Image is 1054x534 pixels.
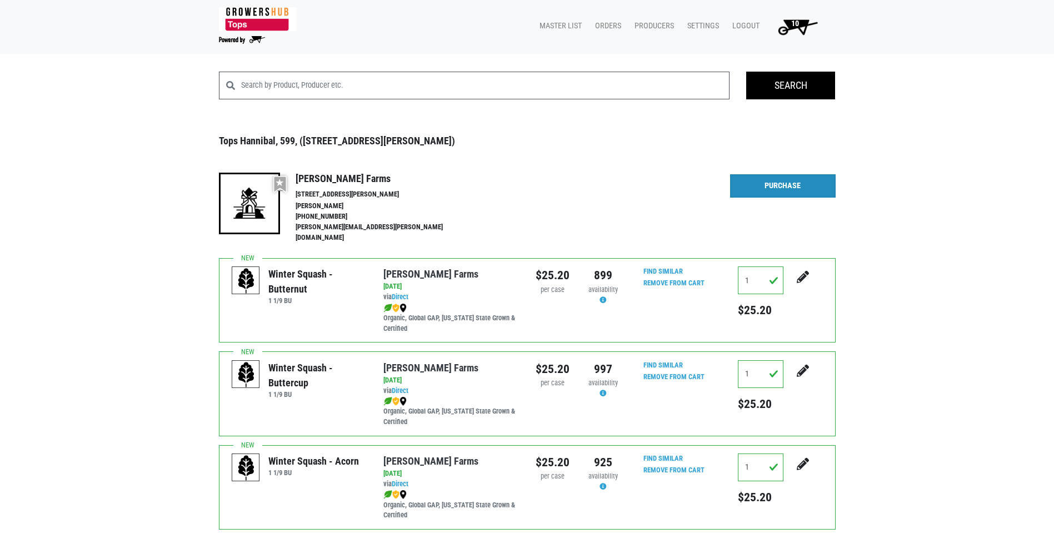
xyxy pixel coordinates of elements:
[392,397,399,406] img: safety-e55c860ca8c00a9c171001a62a92dabd.png
[241,72,730,99] input: Search by Product, Producer etc.
[383,468,518,479] div: [DATE]
[232,267,260,295] img: placeholder-variety-43d6402dacf2d531de610a020419775a.svg
[383,303,518,334] div: Organic, Global GAP, [US_STATE] State Grown & Certified
[399,397,407,406] img: map_marker-0e94453035b3232a4d21701695807de9.png
[678,16,723,37] a: Settings
[383,455,478,467] a: [PERSON_NAME] Farms
[219,135,836,147] h3: Tops Hannibal, 599, ([STREET_ADDRESS][PERSON_NAME])
[268,390,367,399] h6: 1 1/9 BU
[531,16,586,37] a: Master List
[219,36,265,44] img: Powered by Big Wheelbarrow
[383,362,478,374] a: [PERSON_NAME] Farms
[268,266,367,296] div: Winter Squash - Butternut
[383,386,518,396] div: via
[536,378,570,389] div: per case
[296,201,467,211] li: [PERSON_NAME]
[383,490,392,499] img: leaf-e5c59151409436ccce96b2ca1b28e03c.png
[738,266,783,294] input: Qty
[738,397,783,411] h5: $25.20
[268,468,359,477] h6: 1 1/9 BU
[383,375,518,386] div: [DATE]
[791,19,799,28] span: 10
[586,454,620,471] div: 925
[232,361,260,389] img: placeholder-variety-43d6402dacf2d531de610a020419775a.svg
[738,454,783,481] input: Qty
[764,16,827,38] a: 10
[588,472,618,480] span: availability
[536,285,570,295] div: per case
[268,454,359,468] div: Winter Squash - Acorn
[536,360,570,378] div: $25.20
[296,173,467,185] h4: [PERSON_NAME] Farms
[232,454,260,482] img: placeholder-variety-43d6402dacf2d531de610a020419775a.svg
[268,360,367,390] div: Winter Squash - Buttercup
[723,16,764,37] a: Logout
[626,16,678,37] a: Producers
[296,189,467,200] li: [STREET_ADDRESS][PERSON_NAME]
[383,268,478,280] a: [PERSON_NAME] Farms
[773,16,822,38] img: Cart
[296,222,467,243] li: [PERSON_NAME][EMAIL_ADDRESS][PERSON_NAME][DOMAIN_NAME]
[392,293,408,301] a: Direct
[392,490,399,499] img: safety-e55c860ca8c00a9c171001a62a92dabd.png
[738,303,783,318] h5: $25.20
[536,454,570,471] div: $25.20
[738,490,783,505] h5: $25.20
[383,397,392,406] img: leaf-e5c59151409436ccce96b2ca1b28e03c.png
[637,464,711,477] input: Remove From Cart
[399,304,407,313] img: map_marker-0e94453035b3232a4d21701695807de9.png
[738,360,783,388] input: Qty
[268,296,367,305] h6: 1 1/9 BU
[536,471,570,482] div: per case
[586,16,626,37] a: Orders
[536,266,570,284] div: $25.20
[392,304,399,313] img: safety-e55c860ca8c00a9c171001a62a92dabd.png
[730,174,836,198] a: Purchase
[219,7,296,31] img: 279edf242af8f9d49a69d9d2afa010fb.png
[643,267,683,275] a: Find Similar
[392,386,408,395] a: Direct
[383,292,518,303] div: via
[383,490,518,521] div: Organic, Global GAP, [US_STATE] State Grown & Certified
[643,454,683,462] a: Find Similar
[296,211,467,222] li: [PHONE_NUMBER]
[588,379,618,387] span: availability
[586,360,620,378] div: 997
[586,266,620,284] div: 899
[383,281,518,292] div: [DATE]
[383,396,518,427] div: Organic, Global GAP, [US_STATE] State Grown & Certified
[643,361,683,369] a: Find Similar
[399,490,407,499] img: map_marker-0e94453035b3232a4d21701695807de9.png
[392,480,408,488] a: Direct
[637,371,711,384] input: Remove From Cart
[637,277,711,290] input: Remove From Cart
[219,173,280,234] img: 19-7441ae2ccb79c876ff41c34f3bd0da69.png
[746,72,835,99] input: Search
[383,479,518,490] div: via
[383,304,392,313] img: leaf-e5c59151409436ccce96b2ca1b28e03c.png
[588,285,618,294] span: availability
